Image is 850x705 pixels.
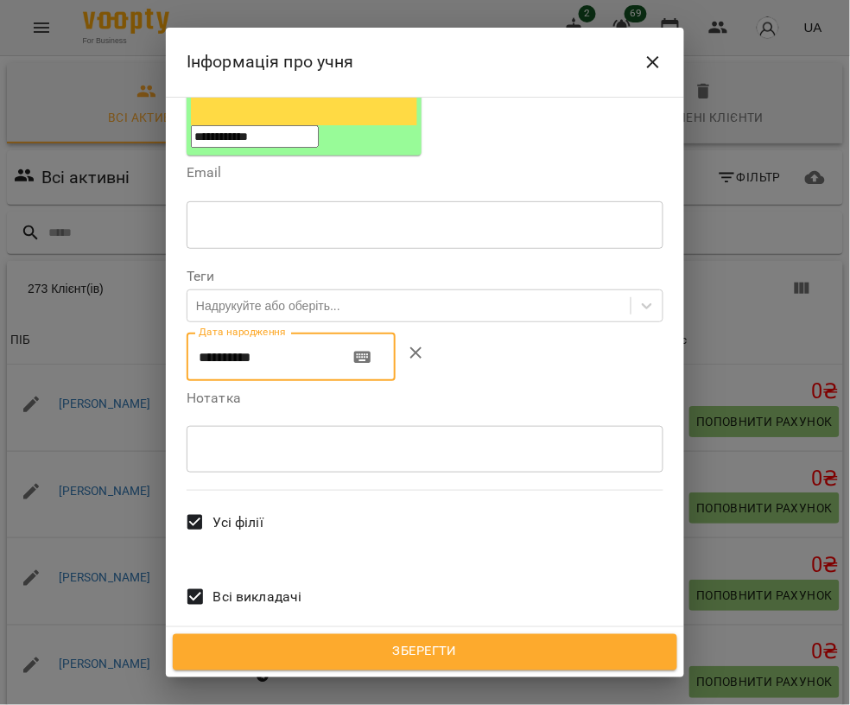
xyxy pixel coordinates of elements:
span: Всі викладачі [213,587,302,607]
button: Close [632,41,674,83]
h6: Інформація про учня [187,48,354,75]
label: Теги [187,270,663,283]
span: Усі філії [213,512,263,533]
div: Надрукуйте або оберіть... [196,297,340,314]
button: Зберегти [173,634,677,670]
span: Зберегти [192,641,658,664]
label: Нотатка [187,391,663,405]
label: Email [187,166,663,180]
